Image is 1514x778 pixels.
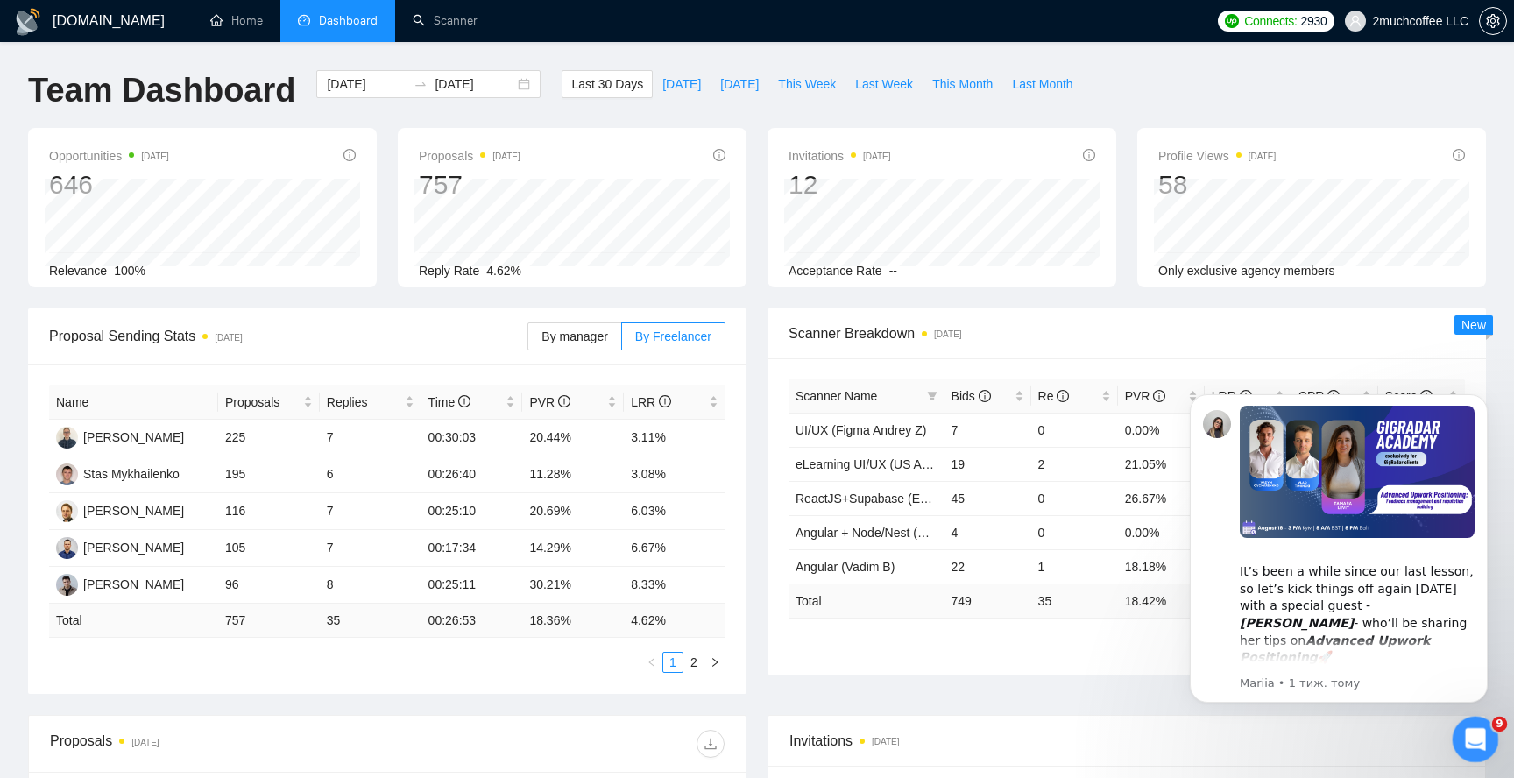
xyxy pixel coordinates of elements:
span: info-circle [1153,390,1165,402]
td: 0 [1031,515,1118,549]
img: VB [56,500,78,522]
input: Start date [327,74,407,94]
td: 18.18% [1118,549,1205,583]
span: Last Week [855,74,913,94]
div: [PERSON_NAME] [83,501,184,520]
td: 19 [944,447,1031,481]
button: download [697,730,725,758]
img: logo [14,8,42,36]
span: info-circle [458,395,470,407]
td: 8 [320,567,421,604]
td: 8.33% [624,567,725,604]
td: 6.03% [624,493,725,530]
td: 00:25:10 [421,493,523,530]
td: 20.44% [522,420,624,456]
span: Relevance [49,264,107,278]
a: SMStas Mykhailenko [56,466,180,480]
span: dashboard [298,14,310,26]
span: info-circle [979,390,991,402]
span: Bids [952,389,991,403]
td: 18.36 % [522,604,624,638]
a: YO[PERSON_NAME] [56,429,184,443]
span: This Month [932,74,993,94]
td: 22 [944,549,1031,583]
iframe: Intercom notifications повідомлення [1164,368,1514,731]
span: Invitations [789,145,891,166]
td: 35 [320,604,421,638]
td: 00:30:03 [421,420,523,456]
span: Only exclusive agency members [1158,264,1335,278]
button: This Week [768,70,845,98]
span: Connects: [1244,11,1297,31]
span: download [697,737,724,751]
th: Proposals [218,385,320,420]
button: Last Month [1002,70,1082,98]
button: right [704,652,725,673]
td: 105 [218,530,320,567]
td: 00:17:34 [421,530,523,567]
time: [DATE] [492,152,520,161]
span: -- [889,264,897,278]
span: info-circle [1453,149,1465,161]
a: AZ[PERSON_NAME] [56,576,184,591]
span: info-circle [713,149,725,161]
h1: Team Dashboard [28,70,295,111]
span: Proposals [225,393,300,412]
td: 00:26:40 [421,456,523,493]
li: Previous Page [641,652,662,673]
span: By Freelancer [635,329,711,343]
span: filter [927,391,937,401]
a: 2 [684,653,704,672]
td: 96 [218,567,320,604]
td: 18.42 % [1118,583,1205,618]
span: Invitations [789,730,1464,752]
td: 6.67% [624,530,725,567]
img: YO [56,427,78,449]
span: info-circle [1057,390,1069,402]
td: 7 [320,420,421,456]
a: VB[PERSON_NAME] [56,503,184,517]
span: swap-right [414,77,428,91]
span: Replies [327,393,401,412]
td: 14.29% [522,530,624,567]
div: 646 [49,168,169,202]
td: 7 [944,413,1031,447]
span: info-circle [343,149,356,161]
span: Last 30 Days [571,74,643,94]
td: 00:26:53 [421,604,523,638]
td: 35 [1031,583,1118,618]
span: Time [428,395,470,409]
span: Reply Rate [419,264,479,278]
td: 116 [218,493,320,530]
span: Dashboard [319,13,378,28]
td: Total [789,583,944,618]
span: filter [923,383,941,409]
td: 7 [320,493,421,530]
span: 9 [1492,717,1508,732]
span: Acceptance Rate [789,264,882,278]
td: 00:25:11 [421,567,523,604]
td: 757 [218,604,320,638]
span: user [1349,15,1362,27]
span: to [414,77,428,91]
span: [DATE] [720,74,759,94]
span: Scanner Breakdown [789,322,1465,344]
span: Opportunities [49,145,169,166]
td: 6 [320,456,421,493]
span: Proposal Sending Stats [49,325,527,347]
div: Proposals [50,730,387,758]
span: info-circle [1083,149,1095,161]
span: By manager [541,329,607,343]
li: 1 [662,652,683,673]
time: [DATE] [141,152,168,161]
span: New [1461,318,1486,332]
td: 4.62 % [624,604,725,638]
span: Scanner Name [796,389,877,403]
a: Angular + Node/Nest (MaximB) [796,526,966,540]
a: Angular (Vadim B) [796,560,895,574]
span: left [647,657,657,668]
